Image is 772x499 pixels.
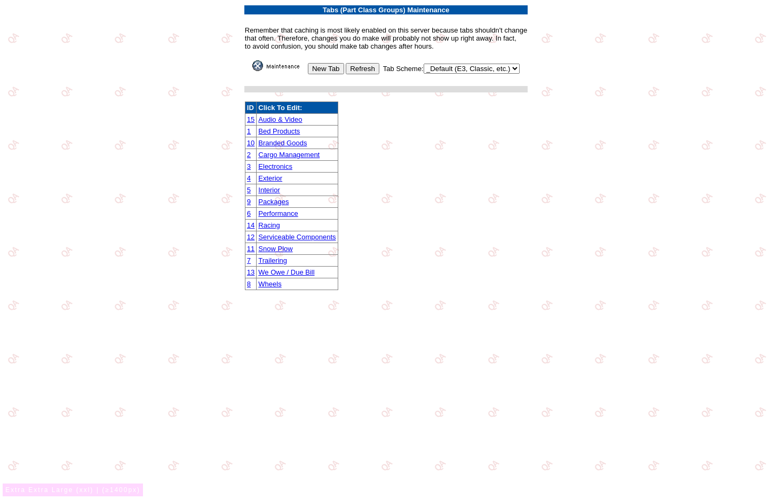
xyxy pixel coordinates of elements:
a: Trailering [258,256,287,264]
a: 8 [247,280,251,288]
a: Racing [258,221,280,229]
input: New Tab [308,63,344,74]
a: Audio & Video [258,115,302,123]
a: 15 [247,115,254,123]
a: We Owe / Due Bill [258,268,314,276]
td: ID [245,102,256,114]
a: 14 [247,221,254,229]
a: 7 [247,256,251,264]
a: Packages [258,198,289,206]
img: maint.gif [252,60,306,71]
a: Performance [258,209,298,217]
a: 2 [247,151,251,159]
a: 5 [247,186,251,194]
td: Tabs (Part Class Groups) Maintenance [244,5,528,14]
a: Snow Plow [258,245,292,253]
a: 9 [247,198,251,206]
a: 4 [247,174,251,182]
a: Bed Products [258,127,300,135]
input: Refresh [346,63,379,74]
a: Serviceable Components [258,233,336,241]
a: Wheels [258,280,281,288]
a: Cargo Management [258,151,320,159]
a: Branded Goods [258,139,307,147]
a: 6 [247,209,251,217]
a: Exterior [258,174,282,182]
a: 11 [247,245,254,253]
td: Click To Edit: [257,102,338,114]
td: Remember that caching is most likely enabled on this server because tabs shouldn't change that of... [244,26,528,59]
td: Tab Scheme: [244,60,528,75]
a: 1 [247,127,251,135]
a: 12 [247,233,254,241]
a: 10 [247,139,254,147]
a: 3 [247,162,251,170]
a: Electronics [258,162,292,170]
a: 13 [247,268,254,276]
a: Interior [258,186,280,194]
